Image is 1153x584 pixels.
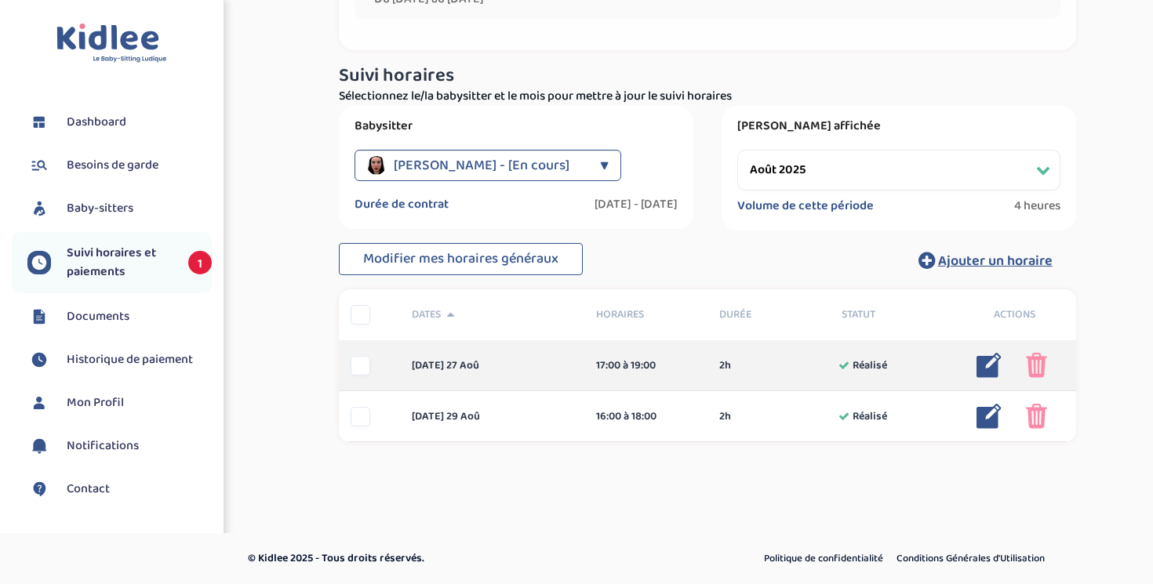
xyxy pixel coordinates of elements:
[27,154,51,177] img: besoin.svg
[400,357,584,374] div: [DATE] 27 aoû
[67,244,173,281] span: Suivi horaires et paiements
[27,251,51,274] img: suivihoraire.svg
[27,348,51,372] img: suivihoraire.svg
[394,150,569,181] span: [PERSON_NAME] - [En cours]
[27,434,51,458] img: notification.svg
[367,156,386,175] img: avatar_savary-mathilde_2025_09_01_11_51_08.png
[596,408,696,425] div: 16:00 à 18:00
[977,404,1002,429] img: modifier_bleu.png
[596,357,696,374] div: 17:00 à 19:00
[400,408,584,425] div: [DATE] 29 aoû
[853,408,887,425] span: Réalisé
[67,350,193,369] span: Historique de paiement
[27,305,51,328] img: documents.svg
[27,477,212,501] a: Contact
[27,154,212,177] a: Besoins de garde
[27,111,51,134] img: dashboard.svg
[27,197,51,220] img: babysitters.svg
[67,437,139,455] span: Notifications
[355,118,678,134] label: Babysitter
[595,197,678,212] label: [DATE] - [DATE]
[27,391,51,415] img: profil.svg
[27,244,212,281] a: Suivi horaires et paiements 1
[1014,198,1060,214] span: 4 heures
[977,353,1002,378] img: modifier_bleu.png
[600,150,609,181] div: ▼
[1026,404,1047,429] img: poubelle_rose.png
[737,198,874,214] label: Volume de cette période
[27,305,212,328] a: Documents
[339,243,583,276] button: Modifier mes horaires généraux
[27,197,212,220] a: Baby-sitters
[67,113,126,132] span: Dashboard
[891,549,1050,569] a: Conditions Générales d’Utilisation
[355,197,449,212] label: Durée de contrat
[363,248,558,270] span: Modifier mes horaires généraux
[27,348,212,372] a: Historique de paiement
[27,477,51,501] img: contact.svg
[853,357,887,374] span: Réalisé
[27,111,212,134] a: Dashboard
[339,87,1076,106] p: Sélectionnez le/la babysitter et le mois pour mettre à jour le suivi horaires
[67,394,124,412] span: Mon Profil
[248,550,643,567] p: © Kidlee 2025 - Tous droits réservés.
[895,243,1076,277] button: Ajouter un horaire
[758,549,889,569] a: Politique de confidentialité
[1026,353,1047,378] img: poubelle_rose.png
[830,307,953,323] div: Statut
[67,199,133,218] span: Baby-sitters
[56,24,167,63] img: logo.svg
[339,66,1076,86] h3: Suivi horaires
[938,250,1053,272] span: Ajouter un horaire
[737,118,1060,134] label: [PERSON_NAME] affichée
[27,434,212,458] a: Notifications
[596,307,696,323] span: Horaires
[953,307,1076,323] div: Actions
[27,391,212,415] a: Mon Profil
[719,408,731,425] span: 2h
[67,307,129,326] span: Documents
[719,357,731,374] span: 2h
[188,251,212,274] span: 1
[67,480,110,499] span: Contact
[707,307,831,323] div: Durée
[67,156,158,175] span: Besoins de garde
[400,307,584,323] div: Dates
